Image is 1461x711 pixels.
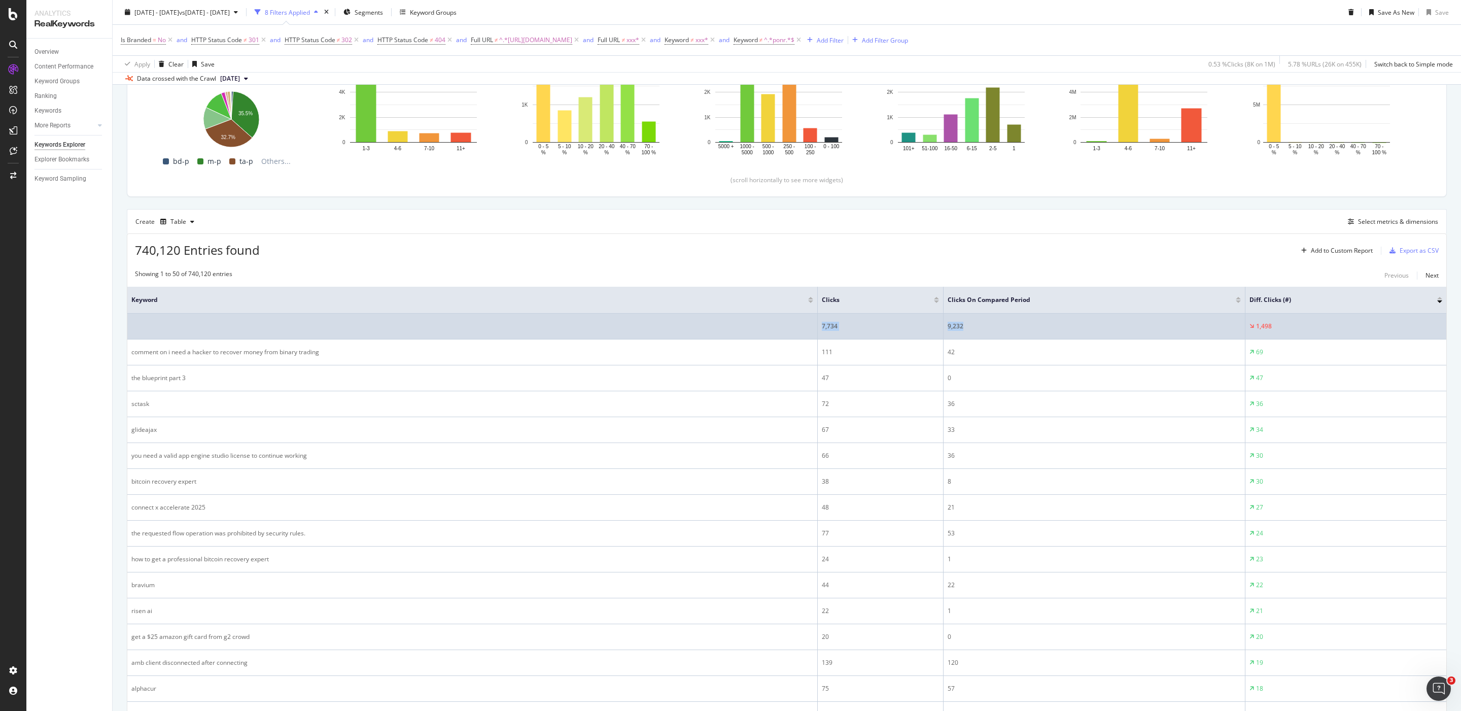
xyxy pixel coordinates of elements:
div: Create [135,214,198,230]
text: 1000 [762,150,774,155]
button: and [456,35,467,45]
div: and [650,36,660,44]
div: 36 [948,451,1241,460]
a: Keywords Explorer [34,140,105,150]
div: 1 [948,555,1241,564]
svg: A chart. [152,86,310,148]
text: 0 - 5 [1269,143,1279,149]
text: 2K [704,89,711,95]
div: 1,498 [1256,322,1272,331]
div: 8 Filters Applied [265,8,310,16]
span: vs [DATE] - [DATE] [179,8,230,16]
button: Save [1422,4,1449,20]
span: 302 [341,33,352,47]
text: % [562,150,567,155]
button: Save [188,56,215,72]
div: 30 [1256,451,1263,460]
text: % [1272,150,1276,155]
div: 19 [1256,658,1263,667]
span: 404 [435,33,445,47]
div: 44 [822,581,939,590]
text: 100 - [805,143,816,149]
a: Keywords [34,106,105,116]
div: Switch back to Simple mode [1374,59,1453,68]
div: 23 [1256,555,1263,564]
text: 250 [806,150,815,155]
div: Table [170,219,186,225]
text: % [1335,150,1339,155]
button: and [650,35,660,45]
span: m-p [207,155,221,167]
button: and [719,35,729,45]
text: 5 - 10 [558,143,571,149]
text: 51-100 [922,145,938,151]
div: 57 [948,684,1241,693]
div: the requested flow operation was prohibited by security rules. [131,529,813,538]
text: 0 [708,140,711,145]
text: 16-50 [944,145,957,151]
text: 0 [890,140,893,145]
div: Keywords [34,106,61,116]
div: 66 [822,451,939,460]
div: glideajax [131,425,813,434]
text: % [604,150,609,155]
span: Is Branded [121,36,151,44]
text: 1K [704,114,711,120]
span: ≠ [759,36,763,44]
svg: A chart. [1247,62,1406,156]
span: ≠ [337,36,340,44]
div: 36 [948,399,1241,409]
div: Analytics [34,8,104,18]
text: 10 - 20 [578,143,594,149]
svg: A chart. [1065,62,1223,156]
text: 5000 + [718,143,734,149]
text: 1K [521,102,528,108]
div: 20 [822,632,939,641]
button: and [270,35,281,45]
span: 740,120 Entries found [135,242,260,258]
text: 500 - [762,143,774,149]
div: More Reports [34,120,71,131]
div: 7,734 [822,322,939,331]
div: 18 [1256,684,1263,693]
div: connect x accelerate 2025 [131,503,813,512]
div: 36 [1256,399,1263,409]
div: Content Performance [34,61,93,72]
div: Keyword Groups [410,8,457,16]
text: 5000 [742,150,753,155]
div: 1 [948,606,1241,616]
text: 100 % [1372,150,1386,155]
div: times [322,7,331,17]
text: 6-15 [967,145,977,151]
div: Keyword Sampling [34,174,86,184]
text: 0 [1257,140,1260,145]
text: 1 [1013,145,1016,151]
div: 111 [822,348,939,357]
div: you need a valid app engine studio license to continue working [131,451,813,460]
text: 20 - 40 [599,143,615,149]
text: 35.5% [238,111,253,116]
text: 5 - 10 [1289,143,1302,149]
a: Content Performance [34,61,105,72]
span: 2025 Aug. 16th [220,74,240,83]
div: 21 [1256,606,1263,616]
button: Keyword Groups [396,4,461,20]
div: 42 [948,348,1241,357]
text: % [583,150,588,155]
text: 0 [342,140,345,145]
a: Ranking [34,91,105,101]
div: Showing 1 to 50 of 740,120 entries [135,269,232,282]
button: Next [1425,269,1439,282]
text: 101+ [903,145,915,151]
text: 40 - 70 [620,143,636,149]
a: Keyword Groups [34,76,105,87]
div: Apply [134,59,150,68]
div: 67 [822,425,939,434]
text: 7-10 [424,145,434,151]
div: 20 [1256,632,1263,641]
div: 22 [1256,581,1263,590]
div: Overview [34,47,59,57]
text: 40 - 70 [1350,143,1367,149]
text: % [1314,150,1318,155]
text: 1-3 [1093,145,1100,151]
